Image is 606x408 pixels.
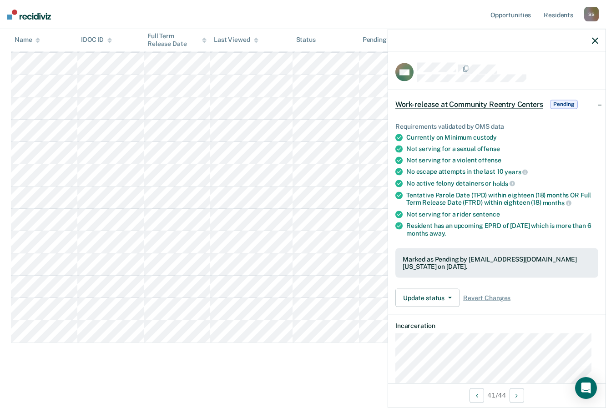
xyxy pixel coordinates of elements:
div: No active felony detainers or [406,180,598,188]
div: Open Intercom Messenger [575,377,597,399]
span: Revert Changes [463,294,510,302]
span: Pending [550,100,577,109]
div: Name [15,36,40,44]
div: No escape attempts in the last 10 [406,168,598,176]
button: Next Opportunity [510,388,524,403]
div: IDOC ID [81,36,112,44]
span: offense [478,156,501,164]
img: Recidiviz [7,10,51,20]
div: Status [296,36,316,44]
div: Pending for [363,36,405,44]
span: custody [473,134,497,141]
span: Work-release at Community Reentry Centers [395,100,543,109]
button: Previous Opportunity [470,388,484,403]
div: Not serving for a violent [406,156,598,164]
div: Not serving for a sexual [406,145,598,153]
div: S S [584,7,599,21]
div: Resident has an upcoming EPRD of [DATE] which is more than 6 months [406,222,598,237]
div: Full Term Release Date [147,32,207,48]
span: away. [429,229,446,237]
span: years [505,168,528,176]
div: Work-release at Community Reentry CentersPending [388,90,606,119]
span: holds [493,180,515,187]
div: Not serving for a rider [406,211,598,218]
div: Last Viewed [214,36,258,44]
span: offense [477,145,500,152]
div: Requirements validated by OMS data [395,122,598,130]
dt: Incarceration [395,322,598,330]
div: Marked as Pending by [EMAIL_ADDRESS][DOMAIN_NAME][US_STATE] on [DATE]. [403,255,591,271]
span: sentence [473,211,500,218]
span: months [543,199,571,207]
div: Currently on Minimum [406,134,598,141]
button: Update status [395,289,460,307]
div: 41 / 44 [388,383,606,407]
div: Tentative Parole Date (TPD) within eighteen (18) months OR Full Term Release Date (FTRD) within e... [406,191,598,207]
